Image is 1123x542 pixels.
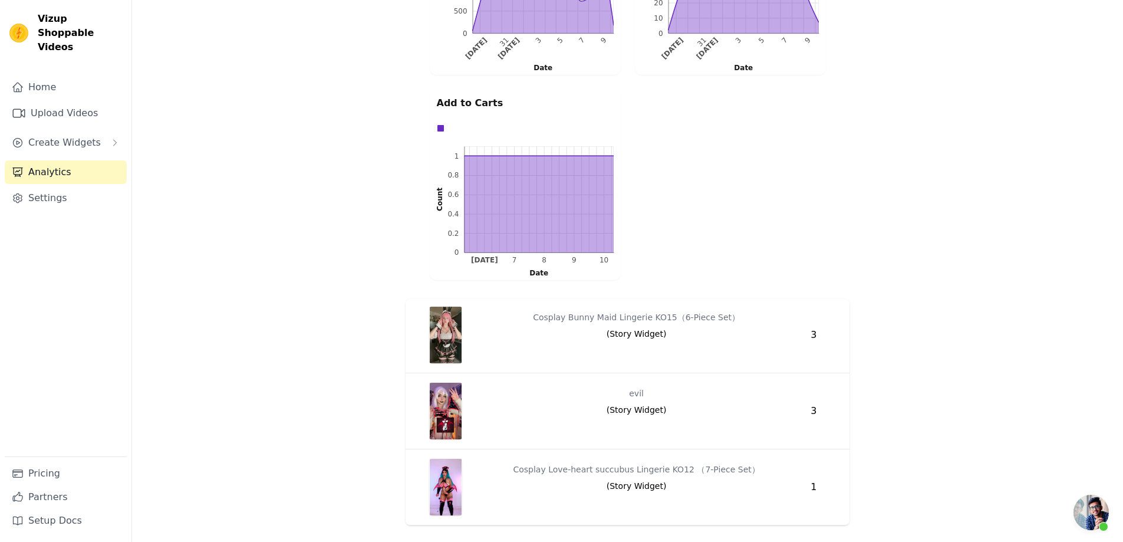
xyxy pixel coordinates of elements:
[5,75,127,99] a: Home
[734,64,753,72] text: Date
[454,248,459,257] text: 0
[555,36,564,45] g: Fri Sep 05 2025 00:00:00 GMT+0800 (中国标准时间)
[577,36,586,45] text: 7
[756,36,765,45] g: Fri Sep 05 2025 00:00:00 GMT+0800 (中国标准时间)
[436,188,444,211] text: Count
[533,36,542,45] text: 3
[463,34,614,61] g: bottom ticks
[5,160,127,184] a: Analytics
[542,257,546,265] text: 8
[756,36,765,45] text: 5
[533,307,740,328] div: Cosplay Bunny Maid Lingerie KO15（6-Piece Set）
[5,101,127,125] a: Upload Videos
[512,257,516,265] g: Sun Sep 07 2025 00:00:00 GMT+0800 (中国标准时间)
[533,64,552,72] text: Date
[470,257,498,265] g: Sat Sep 06 2025 00:00:00 GMT+0800 (中国标准时间)
[462,29,467,38] text: 0
[572,257,577,265] g: Tue Sep 09 2025 00:00:00 GMT+0800 (中国标准时间)
[447,190,459,199] text: 0.6
[599,36,608,45] g: Tue Sep 09 2025 00:00:00 GMT+0800 (中国标准时间)
[733,36,742,45] text: 3
[420,147,464,257] g: left axis
[555,36,564,45] text: 5
[803,36,812,45] text: 9
[780,36,789,45] text: 7
[5,462,127,485] a: Pricing
[599,257,608,265] g: Wed Sep 10 2025 00:00:00 GMT+0800 (中国标准时间)
[733,36,742,45] g: Wed Sep 03 2025 00:00:00 GMT+0800 (中国标准时间)
[811,480,835,494] div: 1
[5,509,127,533] a: Setup Docs
[599,36,608,45] text: 9
[607,480,667,492] span: ( Story Widget )
[811,404,835,418] div: 3
[572,257,577,265] text: 9
[447,229,459,238] text: 0.2
[533,36,542,45] g: Wed Sep 03 2025 00:00:00 GMT+0800 (中国标准时间)
[513,459,759,480] div: Cosplay Love-heart succubus Lingerie KO12 （7-Piece Set）
[498,36,510,48] text: 31
[434,121,611,135] div: Data groups
[447,147,465,257] g: left ticks
[811,328,835,342] div: 3
[470,257,498,265] text: [DATE]
[496,36,521,61] g: Mon Sep 01 2025 00:00:00 GMT+0800 (中国标准时间)
[660,36,684,61] text: [DATE]
[447,210,459,218] text: 0.4
[437,96,614,110] p: Add to Carts
[28,136,101,150] span: Create Widgets
[429,383,462,439] img: video
[696,36,708,48] text: 31
[694,36,719,61] text: [DATE]
[9,24,28,42] img: Vizup
[1073,495,1109,530] div: 开放式聊天
[577,36,586,45] g: Sun Sep 07 2025 00:00:00 GMT+0800 (中国标准时间)
[660,34,819,61] g: bottom ticks
[496,36,521,61] text: [DATE]
[599,257,608,265] text: 10
[654,14,663,22] text: 10
[5,485,127,509] a: Partners
[5,186,127,210] a: Settings
[5,131,127,155] button: Create Widgets
[696,36,708,48] g: Sun Aug 31 2025 00:00:00 GMT+0800 (中国标准时间)
[498,36,510,48] g: Sun Aug 31 2025 00:00:00 GMT+0800 (中国标准时间)
[607,404,667,416] span: ( Story Widget )
[803,36,812,45] g: Tue Sep 09 2025 00:00:00 GMT+0800 (中国标准时间)
[38,12,122,54] span: Vizup Shoppable Videos
[463,36,488,61] text: [DATE]
[512,257,516,265] text: 7
[542,257,546,265] g: Mon Sep 08 2025 00:00:00 GMT+0800 (中国标准时间)
[429,459,462,515] img: video
[429,307,462,363] img: video
[454,152,459,160] text: 1
[780,36,789,45] g: Sun Sep 07 2025 00:00:00 GMT+0800 (中国标准时间)
[660,36,684,61] g: Fri Aug 29 2025 00:00:00 GMT+0800 (中国标准时间)
[529,269,548,277] text: Date
[464,252,614,264] g: bottom ticks
[463,36,488,61] g: Fri Aug 29 2025 00:00:00 GMT+0800 (中国标准时间)
[607,328,667,340] span: ( Story Widget )
[658,29,663,38] text: 0
[447,171,459,179] text: 0.8
[453,7,467,15] text: 500
[629,383,644,404] div: evil
[694,36,719,61] g: Mon Sep 01 2025 00:00:00 GMT+0800 (中国标准时间)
